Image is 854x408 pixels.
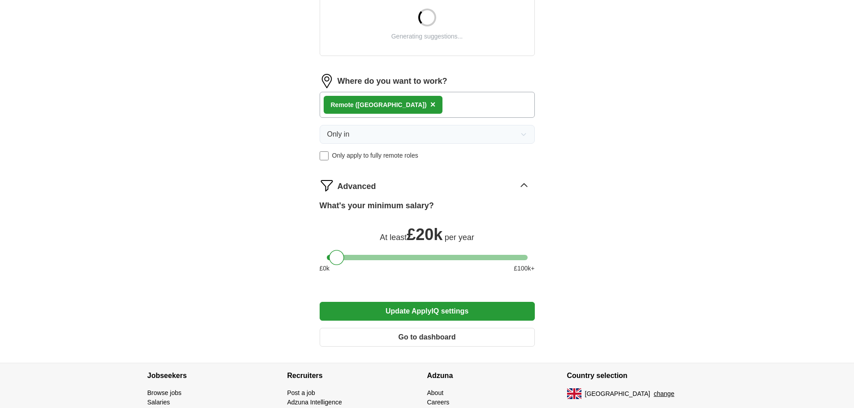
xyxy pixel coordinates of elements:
[332,151,418,160] span: Only apply to fully remote roles
[338,180,376,193] span: Advanced
[430,98,436,112] button: ×
[147,399,170,406] a: Salaries
[391,32,463,41] div: Generating suggestions...
[320,178,334,193] img: filter
[147,389,182,396] a: Browse jobs
[585,389,650,399] span: [GEOGRAPHIC_DATA]
[407,225,442,244] span: £ 20k
[320,264,330,273] span: £ 0 k
[287,389,315,396] a: Post a job
[567,363,707,388] h4: Country selection
[327,129,350,140] span: Only in
[430,99,436,109] span: ×
[320,200,434,212] label: What's your minimum salary?
[445,233,474,242] span: per year
[427,389,444,396] a: About
[567,388,581,399] img: UK flag
[380,233,407,242] span: At least
[320,302,535,321] button: Update ApplyIQ settings
[427,399,450,406] a: Careers
[320,125,535,144] button: Only in
[514,264,534,273] span: £ 100 k+
[338,75,447,87] label: Where do you want to work?
[287,399,342,406] a: Adzuna Intelligence
[320,328,535,347] button: Go to dashboard
[320,74,334,88] img: location.png
[320,151,329,160] input: Only apply to fully remote roles
[654,389,674,399] button: change
[331,100,427,110] div: Remote ([GEOGRAPHIC_DATA])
